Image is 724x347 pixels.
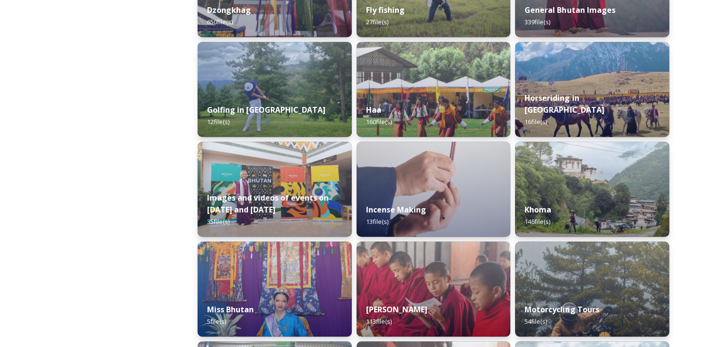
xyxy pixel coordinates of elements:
[207,193,328,215] strong: Images and videos of events on [DATE] and [DATE]
[525,217,550,226] span: 146 file(s)
[357,42,511,137] img: Haa%2520Summer%2520Festival1.jpeg
[207,317,226,326] span: 5 file(s)
[207,18,233,26] span: 650 file(s)
[515,241,669,337] img: By%2520Leewang%2520Tobgay%252C%2520President%252C%2520The%2520Badgers%2520Motorcycle%2520Club%252...
[366,317,392,326] span: 113 file(s)
[366,18,388,26] span: 27 file(s)
[366,217,388,226] span: 13 file(s)
[207,217,229,226] span: 35 file(s)
[525,5,615,15] strong: General Bhutan Images
[207,117,229,126] span: 12 file(s)
[198,142,352,237] img: A%2520guest%2520with%2520new%2520signage%2520at%2520the%2520airport.jpeg
[357,142,511,237] img: _SCH5631.jpg
[357,241,511,337] img: Mongar%2520and%2520Dametshi%2520110723%2520by%2520Amp%2520Sripimanwat-9.jpg
[525,204,551,215] strong: Khoma
[198,241,352,337] img: Miss%2520Bhutan%2520Tashi%2520Choden%25205.jpg
[366,5,405,15] strong: Fly fishing
[525,317,547,326] span: 54 file(s)
[366,304,427,315] strong: [PERSON_NAME]
[525,117,547,126] span: 16 file(s)
[207,5,251,15] strong: Dzongkhag
[366,204,426,215] strong: Incense Making
[515,142,669,237] img: Khoma%2520130723%2520by%2520Amp%2520Sripimanwat-7.jpg
[515,42,669,137] img: Horseriding%2520in%2520Bhutan2.JPG
[207,304,254,315] strong: Miss Bhutan
[366,105,381,115] strong: Haa
[525,18,550,26] span: 339 file(s)
[366,117,392,126] span: 160 file(s)
[525,304,599,315] strong: Motorcycling Tours
[525,93,604,115] strong: Horseriding in [GEOGRAPHIC_DATA]
[198,42,352,137] img: IMG_0877.jpeg
[207,105,326,115] strong: Golfing in [GEOGRAPHIC_DATA]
